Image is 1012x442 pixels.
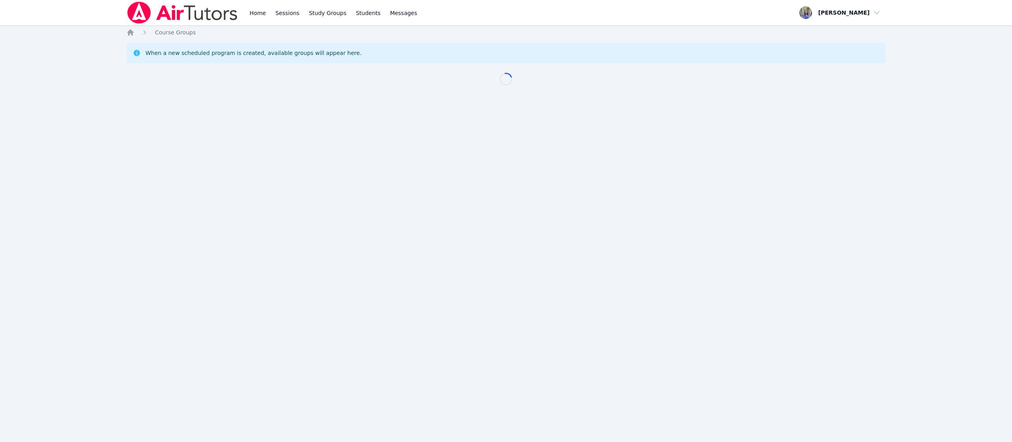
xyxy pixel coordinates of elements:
[126,2,238,24] img: Air Tutors
[390,9,417,17] span: Messages
[155,28,196,36] a: Course Groups
[155,29,196,36] span: Course Groups
[145,49,362,57] div: When a new scheduled program is created, available groups will appear here.
[126,28,885,36] nav: Breadcrumb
